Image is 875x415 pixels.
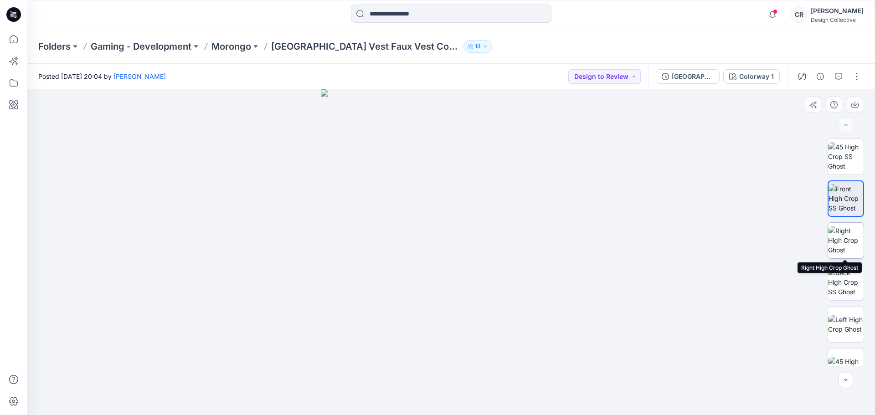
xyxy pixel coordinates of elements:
div: [PERSON_NAME] [811,5,864,16]
img: Right High Crop Ghost [828,226,864,255]
div: Colorway 1 [739,72,774,82]
span: Posted [DATE] 20:04 by [38,72,166,81]
div: Design Collective [811,16,864,23]
p: [GEOGRAPHIC_DATA] Vest Faux Vest Cocktail Top Morongo [271,40,460,53]
button: 13 [463,40,492,53]
img: eyJhbGciOiJIUzI1NiIsImtpZCI6IjAiLCJzbHQiOiJzZXMiLCJ0eXAiOiJKV1QifQ.eyJkYXRhIjp7InR5cGUiOiJzdG9yYW... [321,89,582,415]
img: Back High Crop SS Ghost [828,268,864,297]
a: Gaming - Development [91,40,191,53]
img: Front High Crop SS Ghost [829,184,863,213]
a: Morongo [211,40,251,53]
div: CR [791,6,807,23]
img: Left High Crop Ghost [828,315,864,334]
button: Colorway 1 [723,69,780,84]
p: 13 [475,41,481,51]
button: [GEOGRAPHIC_DATA] Vest Faux Vest Cocktail Top Morongo [656,69,720,84]
img: 45 High Crop [828,357,864,376]
a: [PERSON_NAME] [113,72,166,80]
div: [GEOGRAPHIC_DATA] Vest Faux Vest Cocktail Top Morongo [672,72,714,82]
button: Details [813,69,828,84]
a: Folders [38,40,71,53]
img: 45 High Crop SS Ghost [828,142,864,171]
